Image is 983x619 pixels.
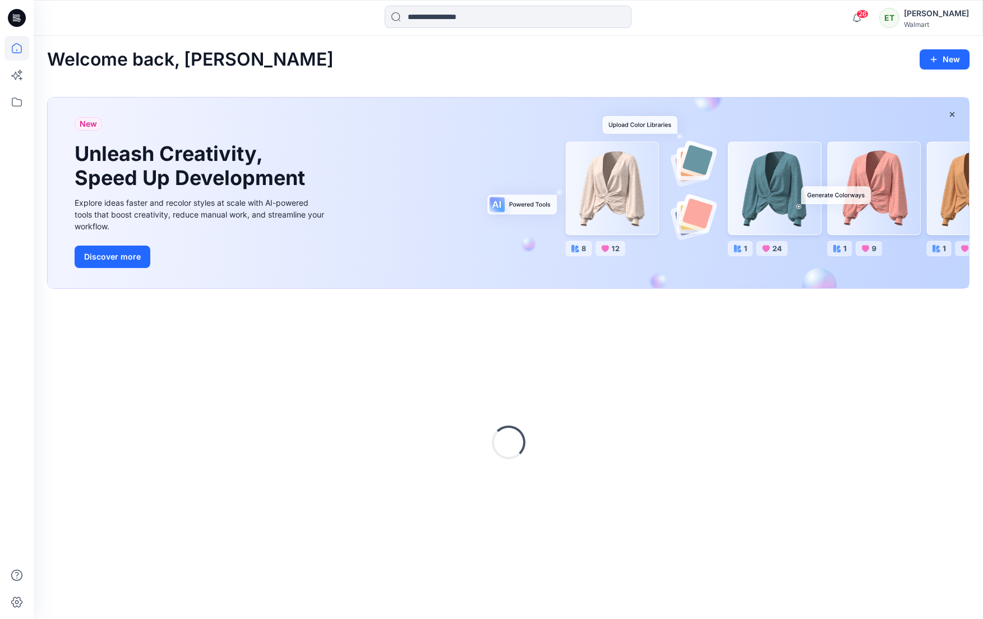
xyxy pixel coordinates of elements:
[856,10,869,19] span: 26
[920,49,970,70] button: New
[80,117,97,131] span: New
[904,7,969,20] div: [PERSON_NAME]
[904,20,969,29] div: Walmart
[75,142,310,190] h1: Unleash Creativity, Speed Up Development
[75,246,150,268] button: Discover more
[879,8,899,28] div: ET
[75,197,327,232] div: Explore ideas faster and recolor styles at scale with AI-powered tools that boost creativity, red...
[75,246,327,268] a: Discover more
[47,49,334,70] h2: Welcome back, [PERSON_NAME]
